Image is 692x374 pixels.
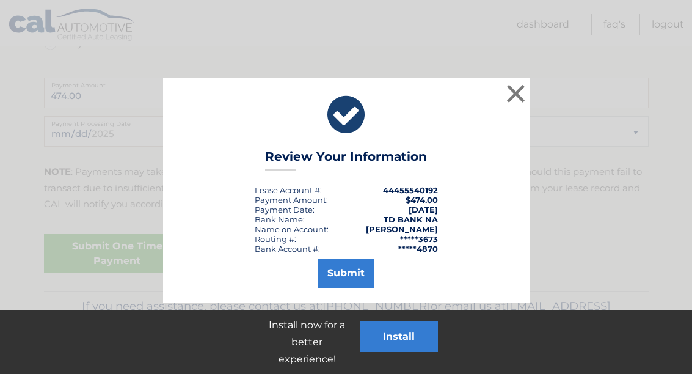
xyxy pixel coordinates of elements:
[255,215,305,224] div: Bank Name:
[406,195,438,205] span: $474.00
[255,234,296,244] div: Routing #:
[384,215,438,224] strong: TD BANK NA
[255,244,320,254] div: Bank Account #:
[265,149,427,170] h3: Review Your Information
[383,185,438,195] strong: 44455540192
[504,81,528,106] button: ×
[255,224,329,234] div: Name on Account:
[255,205,315,215] div: :
[409,205,438,215] span: [DATE]
[255,195,328,205] div: Payment Amount:
[255,317,360,368] p: Install now for a better experience!
[255,185,322,195] div: Lease Account #:
[366,224,438,234] strong: [PERSON_NAME]
[318,258,374,288] button: Submit
[360,321,438,352] button: Install
[255,205,313,215] span: Payment Date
